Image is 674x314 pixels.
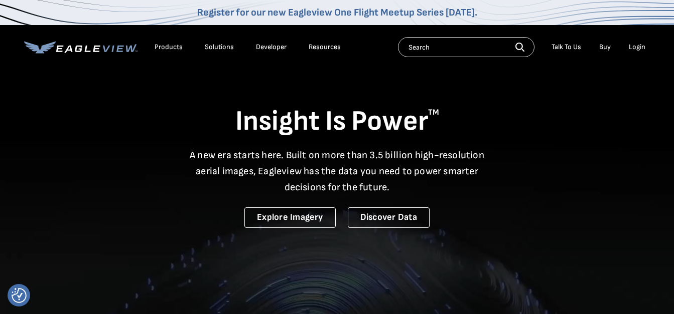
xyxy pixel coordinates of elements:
[12,288,27,303] button: Consent Preferences
[428,108,439,117] sup: TM
[629,43,645,52] div: Login
[24,104,650,139] h1: Insight Is Power
[205,43,234,52] div: Solutions
[552,43,581,52] div: Talk To Us
[348,207,430,228] a: Discover Data
[309,43,341,52] div: Resources
[197,7,477,19] a: Register for our new Eagleview One Flight Meetup Series [DATE].
[12,288,27,303] img: Revisit consent button
[244,207,336,228] a: Explore Imagery
[184,147,491,195] p: A new era starts here. Built on more than 3.5 billion high-resolution aerial images, Eagleview ha...
[599,43,611,52] a: Buy
[398,37,534,57] input: Search
[256,43,287,52] a: Developer
[155,43,183,52] div: Products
